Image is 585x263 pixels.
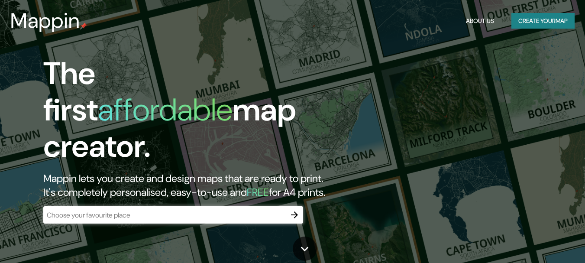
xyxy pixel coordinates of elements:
img: mappin-pin [80,23,87,29]
button: About Us [462,13,498,29]
h5: FREE [247,185,269,199]
input: Choose your favourite place [43,210,286,220]
iframe: Help widget launcher [508,229,575,253]
h1: The first map creator. [43,55,336,172]
button: Create yourmap [511,13,575,29]
h3: Mappin [10,9,80,33]
h1: affordable [98,90,233,130]
h2: Mappin lets you create and design maps that are ready to print. It's completely personalised, eas... [43,172,336,199]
